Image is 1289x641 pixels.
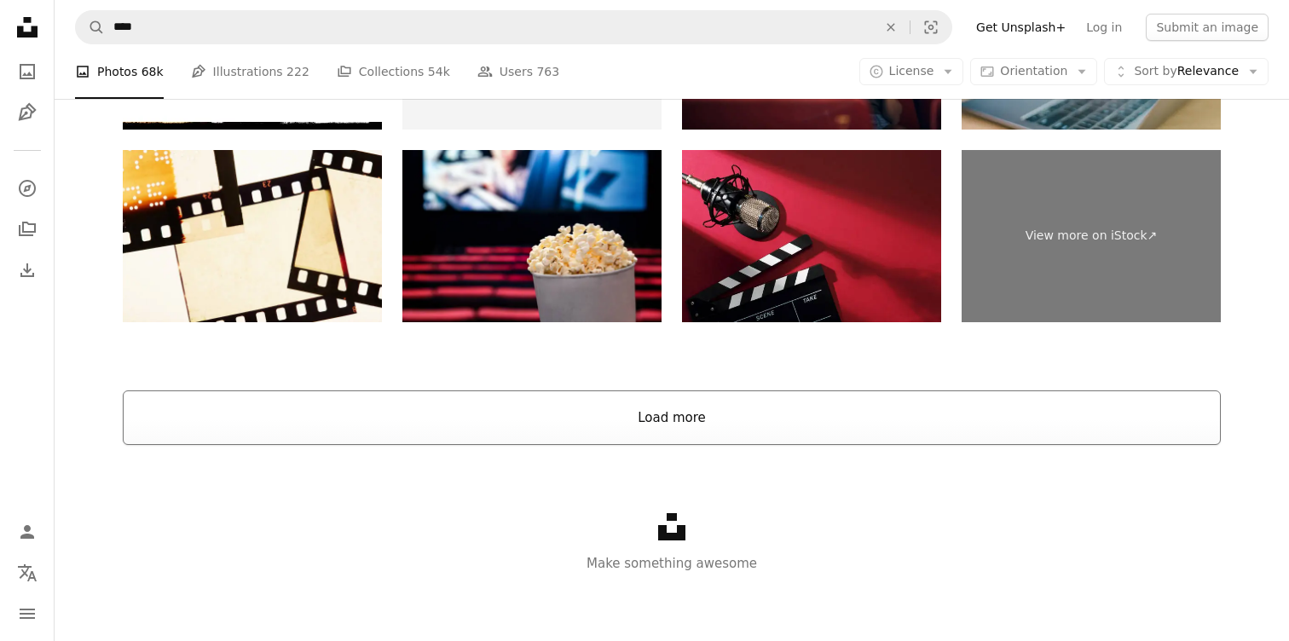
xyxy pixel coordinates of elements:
a: Users 763 [477,44,559,99]
a: Illustrations [10,95,44,130]
button: Submit an image [1146,14,1269,41]
a: Explore [10,171,44,205]
span: 222 [286,62,309,81]
a: Log in / Sign up [10,515,44,549]
a: Home — Unsplash [10,10,44,48]
a: Collections 54k [337,44,450,99]
img: Blank negative film frames with borders scan [123,150,382,323]
a: Illustrations 222 [191,44,309,99]
a: Download History [10,253,44,287]
span: Relevance [1134,63,1239,80]
button: Load more [123,390,1221,445]
button: Menu [10,597,44,631]
button: Clear [872,11,910,43]
button: License [859,58,964,85]
button: Sort byRelevance [1104,58,1269,85]
button: Search Unsplash [76,11,105,43]
p: Make something awesome [55,553,1289,574]
button: Language [10,556,44,590]
a: Get Unsplash+ [966,14,1076,41]
button: Visual search [910,11,951,43]
span: 54k [428,62,450,81]
span: Sort by [1134,64,1176,78]
a: View more on iStock↗ [962,150,1221,323]
button: Orientation [970,58,1097,85]
span: License [889,64,934,78]
a: Log in [1076,14,1132,41]
a: Photos [10,55,44,89]
span: 763 [536,62,559,81]
img: Movies and popcorn. Pop corn at cinema. Family film night concept. Action or romantic comedy ente... [402,150,662,323]
a: Collections [10,212,44,246]
form: Find visuals sitewide [75,10,952,44]
span: Orientation [1000,64,1067,78]
img: Movies and cinema livestream podcast [682,150,941,323]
